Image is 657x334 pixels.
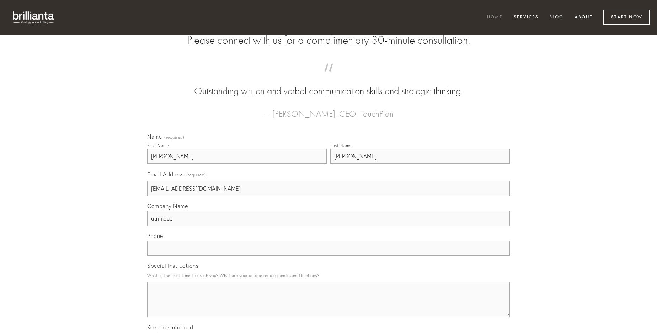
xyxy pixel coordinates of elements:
[147,143,169,148] div: First Name
[7,7,60,28] img: brillianta - research, strategy, marketing
[330,143,352,148] div: Last Name
[482,12,507,23] a: Home
[147,171,184,178] span: Email Address
[147,324,193,331] span: Keep me informed
[545,12,568,23] a: Blog
[186,170,206,180] span: (required)
[147,133,162,140] span: Name
[570,12,597,23] a: About
[147,33,510,47] h2: Please connect with us for a complimentary 30-minute consultation.
[509,12,543,23] a: Services
[159,70,498,84] span: “
[159,70,498,98] blockquote: Outstanding written and verbal communication skills and strategic thinking.
[159,98,498,121] figcaption: — [PERSON_NAME], CEO, TouchPlan
[147,232,163,239] span: Phone
[164,135,184,139] span: (required)
[147,202,188,210] span: Company Name
[147,262,198,269] span: Special Instructions
[603,10,650,25] a: Start Now
[147,271,510,280] p: What is the best time to reach you? What are your unique requirements and timelines?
